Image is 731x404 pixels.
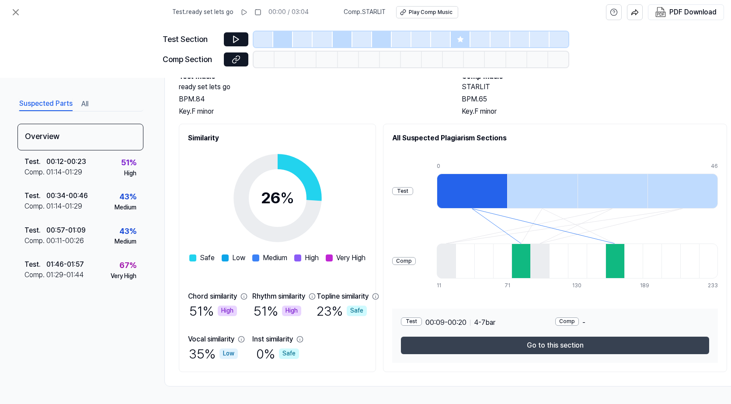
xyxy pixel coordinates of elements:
div: 11 [437,282,456,289]
h2: Similarity [188,133,367,143]
button: Go to this section [401,337,709,354]
h2: ready set lets go [179,82,444,92]
div: 71 [505,282,523,289]
div: Safe [279,348,299,359]
button: Play Comp Music [396,6,458,18]
div: 26 [261,186,294,210]
button: All [81,97,88,111]
div: 67 % [119,259,136,272]
img: share [631,8,639,16]
div: Safe [347,306,367,316]
div: 43 % [119,191,136,203]
div: 00:00 / 03:04 [268,8,309,17]
div: Topline similarity [317,291,369,302]
div: Inst similarity [252,334,293,345]
div: 00:34 - 00:46 [46,191,88,201]
div: 130 [572,282,591,289]
div: 189 [640,282,659,289]
h2: STARLIT [462,82,727,92]
div: Key. F minor [179,106,444,117]
span: Comp . STARLIT [344,8,386,17]
div: 233 [708,282,718,289]
span: High [305,253,319,263]
div: Medium [115,203,136,212]
div: 35 % [189,345,238,363]
div: 00:11 - 00:26 [46,236,84,246]
div: 0 % [256,345,299,363]
div: 23 % [317,302,367,320]
span: Safe [200,253,215,263]
div: Low [219,348,238,359]
h2: All Suspected Plagiarism Sections [392,133,718,143]
div: - [555,317,710,328]
div: PDF Download [669,7,717,18]
span: Low [232,253,245,263]
div: 51 % [254,302,301,320]
div: 01:14 - 01:29 [46,201,82,212]
div: 46 [711,163,718,170]
div: 43 % [119,225,136,238]
span: 4 - 7 bar [474,317,495,328]
div: Comp . [24,201,46,212]
div: BPM. 84 [179,94,444,104]
div: 51 % [189,302,237,320]
div: Comp . [24,236,46,246]
div: Comp . [24,270,46,280]
div: 01:46 - 01:57 [46,259,84,270]
div: Comp Section [163,53,219,66]
button: Suspected Parts [19,97,73,111]
div: Test . [24,259,46,270]
div: BPM. 65 [462,94,727,104]
img: PDF Download [655,7,666,17]
div: 0 [437,163,507,170]
div: Very High [111,272,136,281]
div: Medium [115,237,136,246]
div: 51 % [121,157,136,169]
div: 00:57 - 01:09 [46,225,86,236]
div: 01:29 - 01:44 [46,270,84,280]
div: Chord similarity [188,291,237,302]
span: Very High [336,253,365,263]
div: Vocal similarity [188,334,234,345]
span: % [280,188,294,207]
span: Medium [263,253,287,263]
div: Test [401,317,422,326]
div: Key. F minor [462,106,727,117]
div: Test . [24,157,46,167]
button: help [606,4,622,20]
div: Comp [392,257,416,265]
div: 01:14 - 01:29 [46,167,82,178]
div: High [218,306,237,316]
div: Test . [24,225,46,236]
div: High [282,306,301,316]
div: Test Section [163,33,219,46]
div: Play Comp Music [409,9,453,16]
div: High [124,169,136,178]
div: Test . [24,191,46,201]
svg: help [610,8,618,17]
div: Comp . [24,167,46,178]
span: Test . ready set lets go [172,8,233,17]
div: Rhythm similarity [252,291,305,302]
span: 00:09 - 00:20 [425,317,466,328]
div: Overview [17,124,143,150]
div: 00:12 - 00:23 [46,157,86,167]
button: PDF Download [654,5,718,20]
div: Comp [555,317,579,326]
div: Test [392,187,413,195]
